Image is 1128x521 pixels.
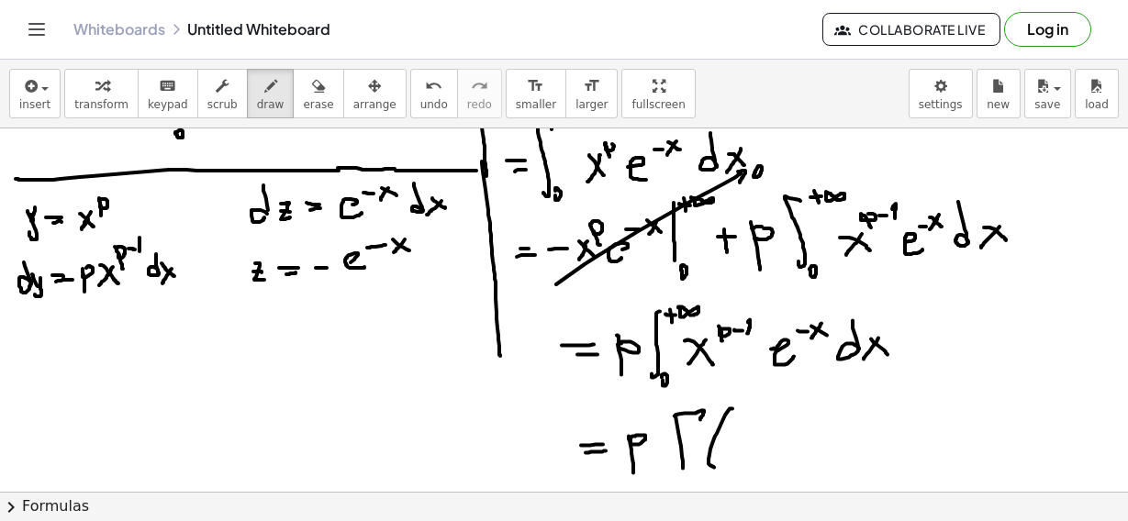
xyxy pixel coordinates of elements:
[471,75,488,97] i: redo
[909,69,973,118] button: settings
[527,75,544,97] i: format_size
[1085,98,1109,111] span: load
[457,69,502,118] button: redoredo
[977,69,1021,118] button: new
[293,69,343,118] button: erase
[303,98,333,111] span: erase
[1004,12,1091,47] button: Log in
[207,98,238,111] span: scrub
[73,20,165,39] a: Whiteboards
[565,69,618,118] button: format_sizelarger
[1034,98,1060,111] span: save
[575,98,608,111] span: larger
[343,69,407,118] button: arrange
[19,98,50,111] span: insert
[257,98,285,111] span: draw
[22,15,51,44] button: Toggle navigation
[148,98,188,111] span: keypad
[247,69,295,118] button: draw
[506,69,566,118] button: format_sizesmaller
[516,98,556,111] span: smaller
[425,75,442,97] i: undo
[631,98,685,111] span: fullscreen
[64,69,139,118] button: transform
[410,69,458,118] button: undoundo
[420,98,448,111] span: undo
[621,69,695,118] button: fullscreen
[353,98,396,111] span: arrange
[919,98,963,111] span: settings
[159,75,176,97] i: keyboard
[1075,69,1119,118] button: load
[467,98,492,111] span: redo
[9,69,61,118] button: insert
[74,98,128,111] span: transform
[138,69,198,118] button: keyboardkeypad
[822,13,1000,46] button: Collaborate Live
[838,21,985,38] span: Collaborate Live
[583,75,600,97] i: format_size
[987,98,1010,111] span: new
[197,69,248,118] button: scrub
[1024,69,1071,118] button: save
